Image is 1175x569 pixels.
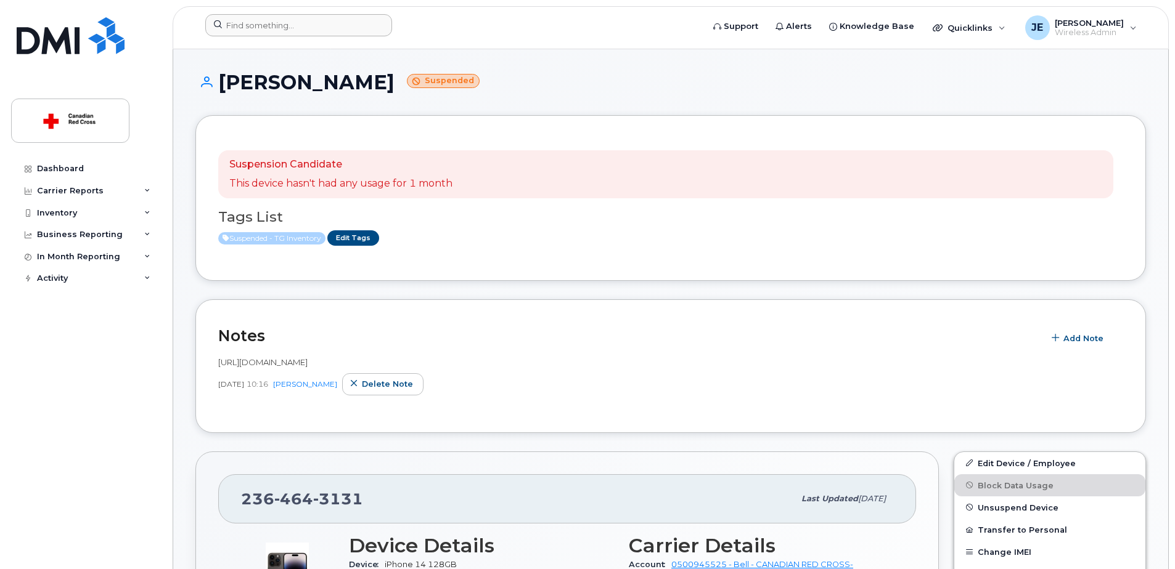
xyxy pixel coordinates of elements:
button: Delete note [342,373,424,395]
span: 464 [274,490,313,508]
h1: [PERSON_NAME] [195,71,1146,93]
span: Device [349,560,385,569]
span: [DATE] [218,379,244,389]
span: Delete note [362,378,413,390]
span: Unsuspend Device [978,502,1058,512]
h2: Notes [218,326,1038,345]
span: Last updated [801,494,858,503]
span: [URL][DOMAIN_NAME] [218,357,308,367]
h3: Device Details [349,535,614,557]
h3: Carrier Details [629,535,894,557]
button: Change IMEI [954,541,1145,563]
span: [DATE] [858,494,886,503]
button: Transfer to Personal [954,519,1145,541]
span: 10:16 [247,379,268,389]
span: Add Note [1063,333,1103,344]
span: 236 [241,490,363,508]
button: Add Note [1044,327,1114,349]
span: Active [218,232,325,244]
h3: Tags List [218,209,1123,225]
span: Account [629,560,671,569]
p: Suspension Candidate [229,158,452,172]
p: This device hasn't had any usage for 1 month [229,177,452,191]
button: Block Data Usage [954,474,1145,496]
button: Unsuspend Device [954,496,1145,519]
small: Suspended [407,74,480,88]
a: Edit Tags [327,230,379,246]
span: 3131 [313,490,363,508]
a: [PERSON_NAME] [273,379,337,389]
a: Edit Device / Employee [954,452,1145,474]
span: iPhone 14 128GB [385,560,457,569]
